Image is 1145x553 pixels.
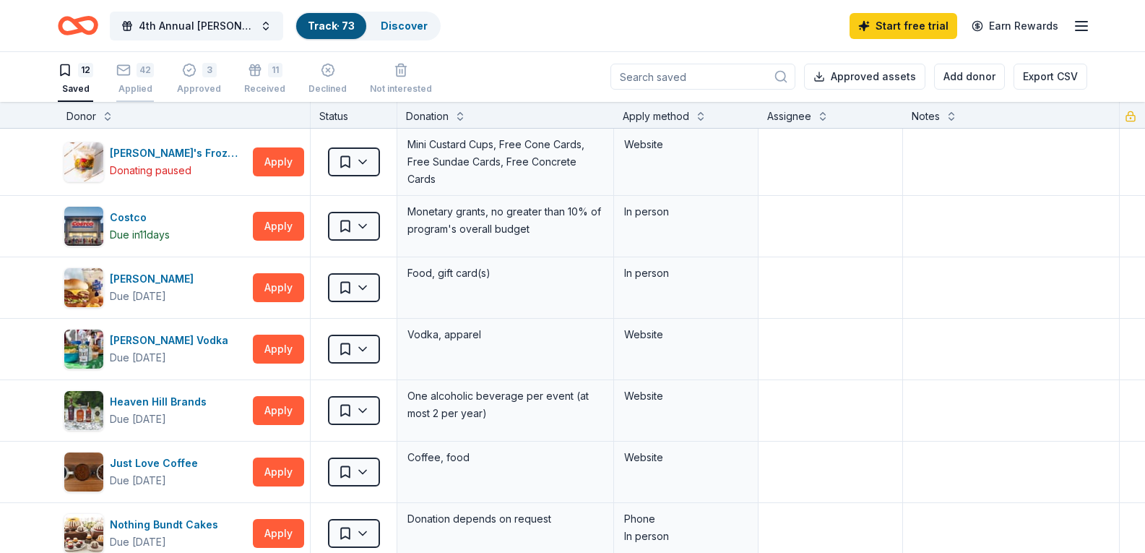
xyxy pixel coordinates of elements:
img: Image for Costco [64,207,103,246]
div: Saved [58,83,93,95]
div: In person [624,265,748,282]
button: Image for CostcoCostcoDue in11days [64,206,247,247]
button: 42Applied [116,57,154,102]
button: Image for Culver's [PERSON_NAME]Due [DATE] [64,267,247,308]
div: Phone [624,510,748,528]
div: Food, gift card(s) [406,263,605,283]
div: 11 [268,63,282,77]
span: 4th Annual [PERSON_NAME] Drive Fore A Cure Charity Golf Tournament [139,17,254,35]
div: Donation [406,108,449,125]
img: Image for Heaven Hill Brands [64,391,103,430]
div: Due [DATE] [110,349,166,366]
a: Earn Rewards [963,13,1067,39]
a: Start free trial [850,13,957,39]
div: Due in 11 days [110,226,170,244]
div: Apply method [623,108,689,125]
div: Website [624,387,748,405]
img: Image for Dixie Vodka [64,330,103,369]
button: Image for Andy's Frozen Custard[PERSON_NAME]'s Frozen CustardDonating paused [64,142,247,182]
div: Notes [912,108,940,125]
button: 3Approved [177,57,221,102]
button: Track· 73Discover [295,12,441,40]
button: Add donor [934,64,1005,90]
div: Approved [177,83,221,95]
div: Monetary grants, no greater than 10% of program's overall budget [406,202,605,239]
button: Apply [253,212,304,241]
div: Vodka, apparel [406,325,605,345]
div: Donating paused [110,162,191,179]
button: 4th Annual [PERSON_NAME] Drive Fore A Cure Charity Golf Tournament [110,12,283,40]
button: Declined [308,57,347,102]
a: Home [58,9,98,43]
img: Image for Just Love Coffee [64,453,103,492]
div: Applied [116,83,154,95]
a: Track· 73 [308,20,355,32]
div: Not interested [370,83,432,95]
div: Website [624,136,748,153]
button: Apply [253,396,304,425]
div: Website [624,449,748,466]
a: Discover [381,20,428,32]
div: 12 [78,63,93,77]
div: 3 [202,63,217,77]
div: In person [624,203,748,220]
div: Heaven Hill Brands [110,393,212,411]
button: Apply [253,335,304,364]
div: Due [DATE] [110,411,166,428]
div: Mini Custard Cups, Free Cone Cards, Free Sundae Cards, Free Concrete Cards [406,134,605,189]
div: Received [244,83,285,95]
div: Assignee [767,108,811,125]
button: Apply [253,273,304,302]
div: In person [624,528,748,545]
img: Image for Andy's Frozen Custard [64,142,103,181]
button: Image for Just Love CoffeeJust Love CoffeeDue [DATE] [64,452,247,492]
div: [PERSON_NAME] [110,270,199,288]
div: Website [624,326,748,343]
div: Declined [308,83,347,95]
div: Status [311,102,397,128]
div: Due [DATE] [110,288,166,305]
div: Costco [110,209,170,226]
div: Due [DATE] [110,533,166,551]
img: Image for Nothing Bundt Cakes [64,514,103,553]
div: Donor [66,108,96,125]
button: Approved assets [804,64,925,90]
button: Apply [253,519,304,548]
div: Due [DATE] [110,472,166,489]
button: Image for Heaven Hill BrandsHeaven Hill BrandsDue [DATE] [64,390,247,431]
div: 42 [137,63,154,77]
img: Image for Culver's [64,268,103,307]
input: Search saved [610,64,795,90]
div: [PERSON_NAME]'s Frozen Custard [110,145,247,162]
div: [PERSON_NAME] Vodka [110,332,234,349]
button: 12Saved [58,57,93,102]
button: Image for Dixie Vodka[PERSON_NAME] VodkaDue [DATE] [64,329,247,369]
button: Apply [253,458,304,486]
button: Apply [253,147,304,176]
div: Just Love Coffee [110,455,204,472]
button: Export CSV [1014,64,1087,90]
button: 11Received [244,57,285,102]
button: Not interested [370,57,432,102]
div: Nothing Bundt Cakes [110,516,224,533]
div: Donation depends on request [406,509,605,529]
div: Coffee, food [406,447,605,468]
div: One alcoholic beverage per event (at most 2 per year) [406,386,605,424]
